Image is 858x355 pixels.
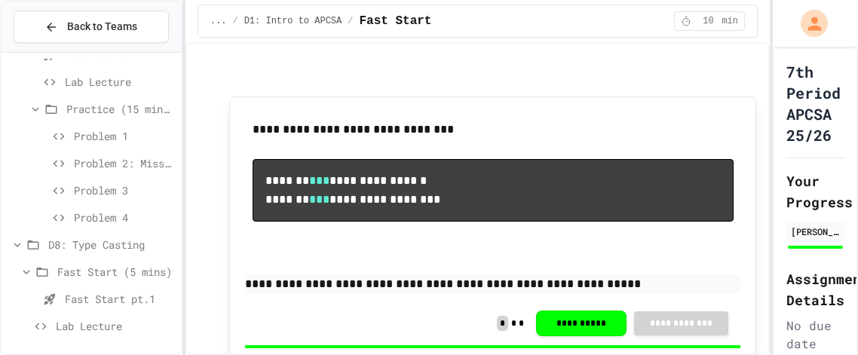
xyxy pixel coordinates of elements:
span: Back to Teams [67,19,137,35]
span: / [348,15,353,27]
span: Fast Start pt.1 [65,291,175,307]
span: Lab Lecture [56,318,175,334]
span: Fast Start (5 mins) [57,264,175,280]
span: D8: Type Casting [48,237,175,252]
h2: Your Progress [786,170,844,213]
span: Practice (15 mins) [66,101,175,117]
span: min [722,15,738,27]
span: Problem 4 [74,210,175,225]
span: / [232,15,237,27]
h1: 7th Period APCSA 25/26 [786,61,844,145]
div: My Account [785,6,832,41]
h2: Assignment Details [786,268,844,311]
span: D1: Intro to APCSA [244,15,342,27]
span: Lab Lecture [65,74,175,90]
span: Problem 1 [74,128,175,144]
span: ... [210,15,227,27]
span: Problem 2: Mission Resource Calculator [74,155,175,171]
span: Problem 3 [74,182,175,198]
button: Back to Teams [14,11,169,43]
div: [PERSON_NAME] [791,225,840,238]
span: 10 [696,15,720,27]
span: Fast Start [359,12,431,30]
